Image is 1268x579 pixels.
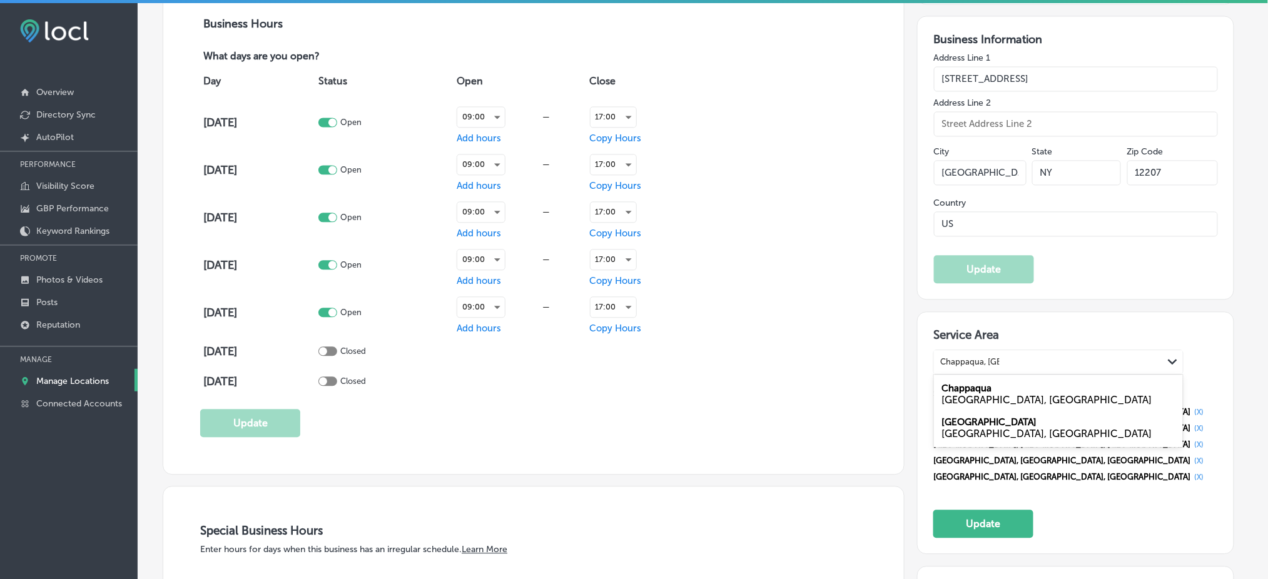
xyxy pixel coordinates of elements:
[36,203,109,214] p: GBP Performance
[591,202,636,222] div: 17:00
[1032,160,1121,185] input: NY
[200,409,300,437] button: Update
[505,254,587,264] div: —
[457,249,505,269] div: 09:00
[1032,146,1053,157] label: State
[591,297,636,317] div: 17:00
[505,159,587,169] div: —
[934,111,1218,136] input: Street Address Line 2
[454,64,587,99] th: Open
[200,544,867,555] p: Enter hours for days when this business has an irregular schedule.
[457,202,505,222] div: 09:00
[1127,146,1164,157] label: Zip Code
[340,213,362,222] p: Open
[457,275,501,286] span: Add hours
[590,275,642,286] span: Copy Hours
[340,260,362,269] p: Open
[933,456,1190,465] span: [GEOGRAPHIC_DATA], [GEOGRAPHIC_DATA], [GEOGRAPHIC_DATA]
[200,523,867,538] h3: Special Business Hours
[934,160,1027,185] input: City
[36,376,109,386] p: Manage Locations
[36,132,74,143] p: AutoPilot
[933,423,1190,433] span: [GEOGRAPHIC_DATA], [GEOGRAPHIC_DATA], [GEOGRAPHIC_DATA]
[934,211,1218,236] input: Country
[457,107,505,127] div: 09:00
[933,440,1190,449] span: [GEOGRAPHIC_DATA], [GEOGRAPHIC_DATA], [GEOGRAPHIC_DATA]
[591,249,636,269] div: 17:00
[590,228,642,239] span: Copy Hours
[203,211,315,224] h4: [DATE]
[590,180,642,191] span: Copy Hours
[591,107,636,127] div: 17:00
[934,33,1218,46] h3: Business Information
[933,472,1190,481] span: [GEOGRAPHIC_DATA], [GEOGRAPHIC_DATA], [GEOGRAPHIC_DATA]
[340,346,366,356] p: Closed
[340,376,366,386] p: Closed
[203,345,315,358] h4: [DATE]
[941,428,1175,440] div: NY, USA
[934,66,1218,91] input: Street Address Line 1
[340,118,362,127] p: Open
[933,510,1033,538] button: Update
[1190,440,1207,450] button: (X)
[457,323,501,334] span: Add hours
[203,306,315,320] h4: [DATE]
[933,407,1190,416] span: [GEOGRAPHIC_DATA], [GEOGRAPHIC_DATA], [GEOGRAPHIC_DATA]
[933,389,1022,398] span: Selected Service Area(s)
[315,64,454,99] th: Status
[457,154,505,174] div: 09:00
[934,53,1218,63] label: Address Line 1
[200,64,315,99] th: Day
[1190,423,1207,433] button: (X)
[203,258,315,272] h4: [DATE]
[457,180,501,191] span: Add hours
[934,98,1218,108] label: Address Line 2
[36,398,122,409] p: Connected Accounts
[20,19,89,43] img: fda3e92497d09a02dc62c9cd864e3231.png
[934,146,950,157] label: City
[590,323,642,334] span: Copy Hours
[1190,456,1207,466] button: (X)
[36,274,103,285] p: Photos & Videos
[505,112,587,121] div: —
[457,228,501,239] span: Add hours
[36,109,96,120] p: Directory Sync
[462,544,507,555] a: Learn More
[1190,472,1207,482] button: (X)
[203,116,315,129] h4: [DATE]
[36,226,109,236] p: Keyword Rankings
[933,328,1218,346] h3: Service Area
[941,394,1175,406] div: NY, USA
[505,302,587,311] div: —
[36,181,94,191] p: Visibility Score
[36,297,58,308] p: Posts
[1190,407,1207,417] button: (X)
[934,198,1218,208] label: Country
[505,207,587,216] div: —
[941,416,1037,428] label: Chappaqua Central School District
[340,165,362,174] p: Open
[200,51,409,64] p: What days are you open?
[934,255,1034,283] button: Update
[36,87,74,98] p: Overview
[457,133,501,144] span: Add hours
[203,375,315,388] h4: [DATE]
[590,133,642,144] span: Copy Hours
[200,17,867,31] h3: Business Hours
[340,308,362,317] p: Open
[941,383,992,394] label: Chappaqua
[591,154,636,174] div: 17:00
[36,320,80,330] p: Reputation
[203,163,315,177] h4: [DATE]
[587,64,701,99] th: Close
[1127,160,1218,185] input: Zip Code
[457,297,505,317] div: 09:00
